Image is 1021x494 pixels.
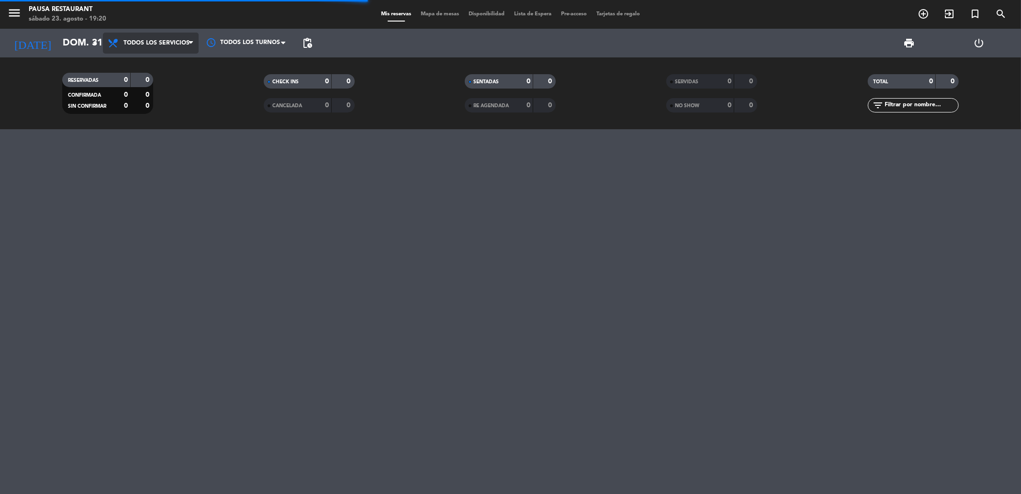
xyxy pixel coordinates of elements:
i: menu [7,6,22,20]
span: SIN CONFIRMAR [68,104,106,109]
span: TOTAL [874,79,888,84]
strong: 0 [146,91,151,98]
input: Filtrar por nombre... [884,100,958,111]
span: CONFIRMADA [68,93,101,98]
i: add_circle_outline [918,8,929,20]
i: filter_list [873,100,884,111]
i: [DATE] [7,33,58,54]
span: RE AGENDADA [473,103,509,108]
strong: 0 [146,77,151,83]
strong: 0 [124,77,128,83]
i: exit_to_app [943,8,955,20]
span: NO SHOW [675,103,699,108]
span: RESERVADAS [68,78,99,83]
span: CANCELADA [272,103,302,108]
strong: 0 [527,102,530,109]
i: search [995,8,1007,20]
strong: 0 [325,102,329,109]
div: Pausa Restaurant [29,5,106,14]
span: Mis reservas [376,11,416,17]
div: sábado 23. agosto - 19:20 [29,14,106,24]
span: Pre-acceso [556,11,592,17]
strong: 0 [750,78,755,85]
strong: 0 [124,91,128,98]
strong: 0 [347,102,352,109]
span: SERVIDAS [675,79,698,84]
strong: 0 [750,102,755,109]
strong: 0 [325,78,329,85]
span: CHECK INS [272,79,299,84]
span: Todos los servicios [123,40,190,46]
strong: 0 [548,78,554,85]
strong: 0 [929,78,933,85]
i: arrow_drop_down [89,37,101,49]
strong: 0 [728,102,731,109]
button: menu [7,6,22,23]
strong: 0 [124,102,128,109]
i: turned_in_not [969,8,981,20]
strong: 0 [347,78,352,85]
span: SENTADAS [473,79,499,84]
span: Tarjetas de regalo [592,11,645,17]
span: Mapa de mesas [416,11,464,17]
span: pending_actions [302,37,313,49]
i: power_settings_new [973,37,985,49]
strong: 0 [728,78,731,85]
span: Lista de Espera [509,11,556,17]
span: print [904,37,915,49]
strong: 0 [548,102,554,109]
strong: 0 [527,78,530,85]
strong: 0 [146,102,151,109]
div: LOG OUT [944,29,1014,57]
span: Disponibilidad [464,11,509,17]
strong: 0 [951,78,956,85]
